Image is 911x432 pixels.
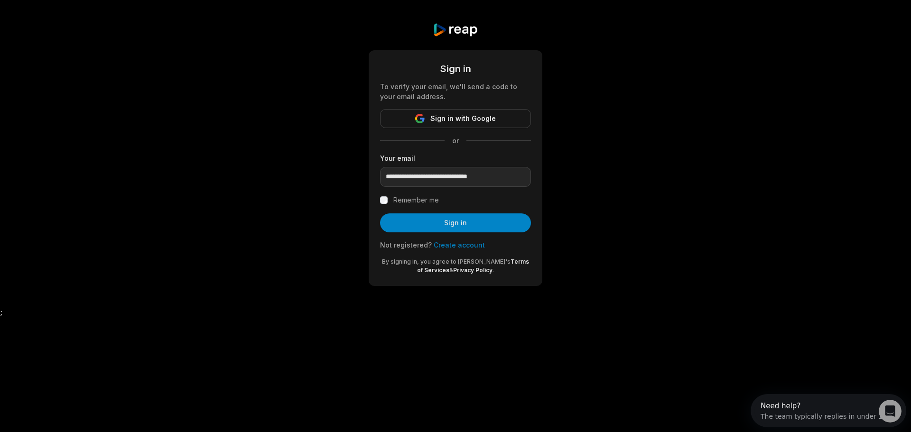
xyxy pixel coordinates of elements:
iframe: Intercom live chat discovery launcher [751,394,906,427]
button: Sign in [380,213,531,232]
span: . [493,267,494,274]
span: Not registered? [380,241,432,249]
div: Sign in [380,62,531,76]
div: To verify your email, we'll send a code to your email address. [380,82,531,101]
a: Create account [434,241,485,249]
span: Sign in with Google [430,113,496,124]
div: Need help? [10,8,136,16]
div: Open Intercom Messenger [4,4,164,30]
label: Your email [380,153,531,163]
div: The team typically replies in under 1h [10,16,136,26]
a: Terms of Services [417,258,529,274]
span: or [445,136,466,146]
a: Privacy Policy [453,267,493,274]
span: By signing in, you agree to [PERSON_NAME]'s [382,258,511,265]
iframe: Intercom live chat [879,400,902,423]
label: Remember me [393,194,439,206]
button: Sign in with Google [380,109,531,128]
span: & [449,267,453,274]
